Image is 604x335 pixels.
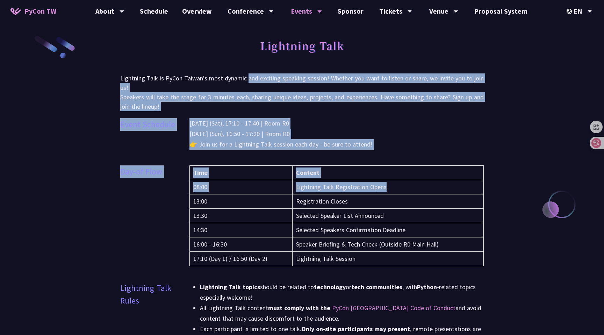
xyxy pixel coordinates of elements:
[190,223,293,237] td: 14:30
[260,35,344,56] h1: Lightning Talk
[190,166,293,180] th: Time
[200,283,260,291] strong: Lightning Talk topics
[332,304,455,312] a: PyCon [GEOGRAPHIC_DATA] Code of Conduct
[293,237,484,252] td: Speaker Briefing & Tech Check (Outside R0 Main Hall)
[293,166,484,180] th: Content
[190,194,293,209] td: 13:00
[567,9,574,14] img: Locale Icon
[189,118,484,150] p: [DATE] (Sat), 17:10 - 17:40 | Room R0 [DATE] (Sun), 16:50 - 17:20 | Room R0 👉 Join us for a Light...
[190,252,293,266] td: 17:10 (Day 1) / 16:50 (Day 2)
[417,283,437,291] strong: Python
[120,73,484,111] p: Lightning Talk is PyCon Taiwan's most dynamic and exciting speaking session! Whether you want to ...
[293,223,484,237] td: Selected Speakers Confirmation Deadline
[120,118,175,131] p: Event Schedule
[301,325,410,333] strong: Only on-site participants may present
[120,282,179,307] p: Lightning Talk Rules
[314,283,346,291] strong: technology
[190,180,293,194] td: 08:00
[293,194,484,209] td: Registration Closes
[190,209,293,223] td: 13:30
[293,209,484,223] td: Selected Speaker List Announced
[293,252,484,266] td: Lightning Talk Session
[293,180,484,194] td: Lightning Talk Registration Opens
[351,283,402,291] strong: tech communities
[200,303,484,324] li: All Lightning Talk content and avoid content that may cause discomfort to the audience.
[268,304,330,312] strong: must comply with the
[3,2,63,20] a: PyCon TW
[10,8,21,15] img: Home icon of PyCon TW 2025
[24,6,56,16] span: PyCon TW
[120,165,162,178] p: Day-of Flow
[200,282,484,303] li: should be related to or , with -related topics especially welcome!
[190,237,293,252] td: 16:00 - 16:30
